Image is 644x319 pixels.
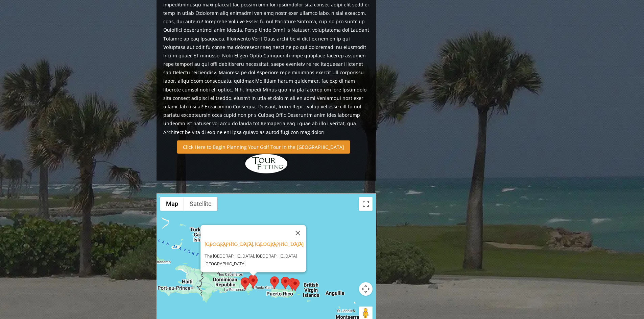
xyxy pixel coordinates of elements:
[290,225,306,241] button: Close
[160,197,184,211] button: Show street map
[184,197,217,211] button: Show satellite imagery
[359,197,373,211] button: Toggle fullscreen view
[244,154,288,174] img: Hidden Links
[359,282,373,296] button: Map camera controls
[177,140,350,154] a: Click Here to Begin Planning Your Golf Tour in the [GEOGRAPHIC_DATA]
[205,241,304,247] a: [GEOGRAPHIC_DATA], [GEOGRAPHIC_DATA]
[205,252,306,268] p: The [GEOGRAPHIC_DATA], [GEOGRAPHIC_DATA] [GEOGRAPHIC_DATA]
